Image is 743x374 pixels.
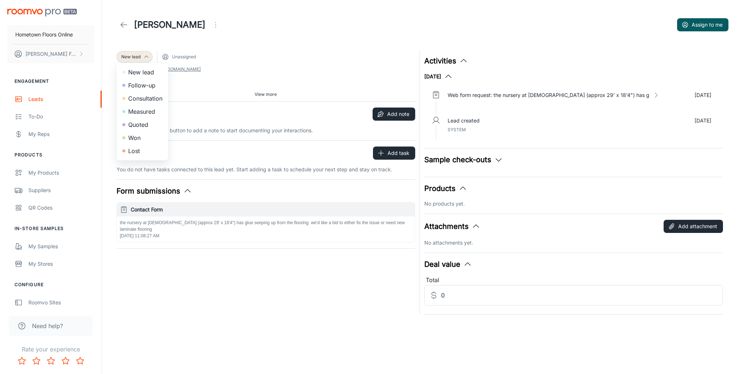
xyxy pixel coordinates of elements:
[117,131,168,144] li: Won
[117,66,168,79] li: New lead
[117,144,168,157] li: Lost
[117,118,168,131] li: Quoted
[117,105,168,118] li: Measured
[117,79,168,92] li: Follow-up
[117,92,168,105] li: Consultation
